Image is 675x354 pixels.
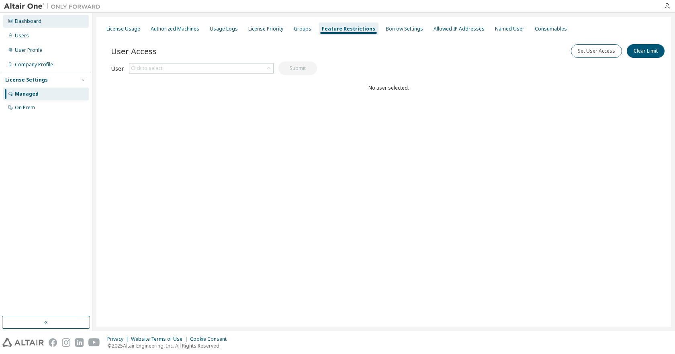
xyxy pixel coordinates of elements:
[15,18,41,25] div: Dashboard
[571,44,622,58] button: Set User Access
[75,338,84,347] img: linkedin.svg
[111,45,157,57] span: User Access
[495,26,524,32] div: Named User
[111,65,124,72] label: User
[322,26,375,32] div: Feature Restrictions
[2,338,44,347] img: altair_logo.svg
[15,91,39,97] div: Managed
[106,26,140,32] div: License Usage
[15,33,29,39] div: Users
[131,65,162,72] div: Click to select
[151,26,199,32] div: Authorized Machines
[107,336,131,342] div: Privacy
[386,26,423,32] div: Borrow Settings
[15,61,53,68] div: Company Profile
[4,2,104,10] img: Altair One
[15,104,35,111] div: On Prem
[434,26,485,32] div: Allowed IP Addresses
[129,63,273,73] div: Click to select
[131,336,190,342] div: Website Terms of Use
[294,26,311,32] div: Groups
[107,342,231,349] p: © 2025 Altair Engineering, Inc. All Rights Reserved.
[210,26,238,32] div: Usage Logs
[15,47,42,53] div: User Profile
[5,77,48,83] div: License Settings
[627,44,665,58] button: Clear Limit
[111,85,666,91] div: No user selected.
[278,61,317,75] button: Submit
[535,26,567,32] div: Consumables
[190,336,231,342] div: Cookie Consent
[248,26,283,32] div: License Priority
[49,338,57,347] img: facebook.svg
[88,338,100,347] img: youtube.svg
[62,338,70,347] img: instagram.svg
